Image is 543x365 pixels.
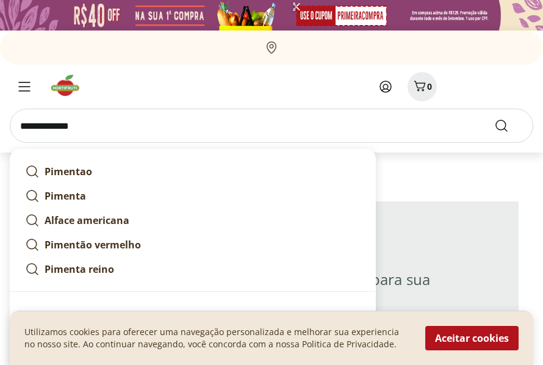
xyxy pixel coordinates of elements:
a: Pimenta [20,184,365,208]
a: Pimentão vermelho [20,233,365,257]
strong: Alface americana [45,214,129,227]
strong: Pimenta reino [45,262,114,276]
a: Pimenta reino [20,257,365,281]
button: Menu [10,72,39,101]
button: Aceitar cookies [425,326,519,350]
strong: Pimentão vermelho [45,238,141,251]
strong: Pimentao [45,165,92,178]
p: Utilizamos cookies para oferecer uma navegação personalizada e melhorar sua experiencia no nosso ... [24,326,411,350]
input: search [10,109,533,143]
a: Alface americana [20,208,365,233]
a: Pimentao [20,159,365,184]
strong: Pimenta [45,189,86,203]
button: Carrinho [408,72,437,101]
button: Submit Search [494,118,523,133]
a: PrincipalPimenta do Reino Preta em Pó Natural Da Terra 100gR$ 49,98R$ 19,98 [20,309,365,353]
img: Hortifruti [49,73,90,98]
span: 0 [427,81,432,92]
